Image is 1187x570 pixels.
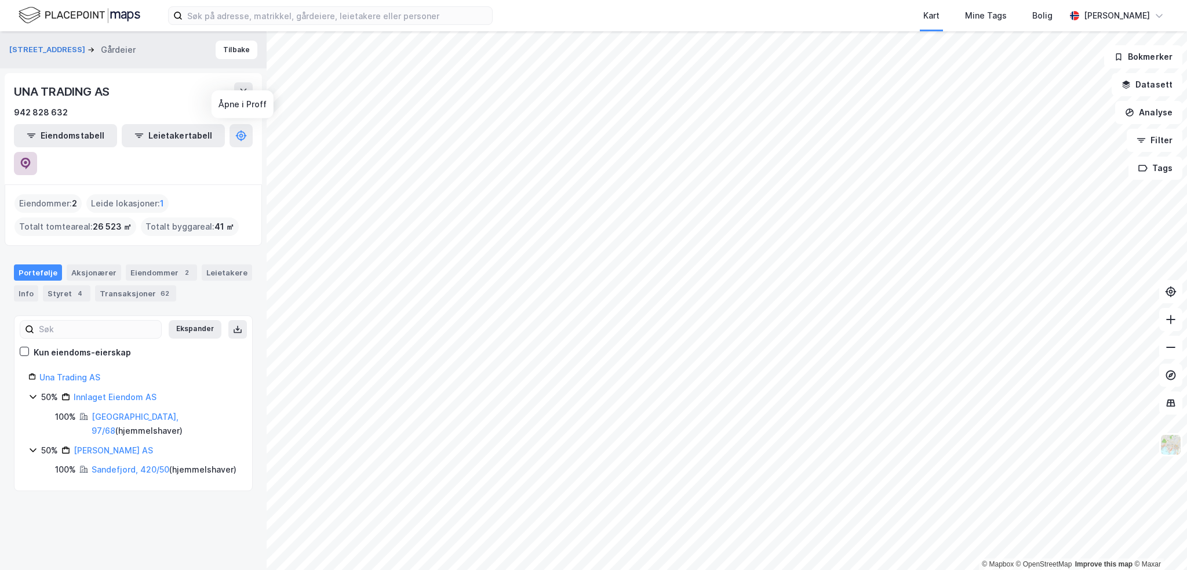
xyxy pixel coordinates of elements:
div: 4 [74,288,86,299]
div: 100% [55,410,76,424]
input: Søk [34,321,161,338]
button: Bokmerker [1104,45,1182,68]
span: 41 ㎡ [214,220,234,234]
div: Transaksjoner [95,285,176,302]
div: Gårdeier [101,43,136,57]
div: Bolig [1032,9,1053,23]
a: [GEOGRAPHIC_DATA], 97/68 [92,412,179,435]
div: Eiendommer [126,264,197,281]
input: Søk på adresse, matrikkel, gårdeiere, leietakere eller personer [183,7,492,24]
div: Kart [923,9,940,23]
iframe: Chat Widget [1129,514,1187,570]
button: Tilbake [216,41,257,59]
div: 100% [55,463,76,477]
div: Totalt tomteareal : [14,217,136,236]
a: Sandefjord, 420/50 [92,464,169,474]
div: UNA TRADING AS [14,82,112,101]
a: Mapbox [982,560,1014,568]
div: Leide lokasjoner : [86,194,169,213]
div: [PERSON_NAME] [1084,9,1150,23]
div: 2 [181,267,192,278]
button: Datasett [1112,73,1182,96]
div: Leietakere [202,264,252,281]
a: OpenStreetMap [1016,560,1072,568]
img: Z [1160,434,1182,456]
span: 26 523 ㎡ [93,220,132,234]
div: Eiendommer : [14,194,82,213]
img: logo.f888ab2527a4732fd821a326f86c7f29.svg [19,5,140,26]
div: Styret [43,285,90,302]
span: 1 [160,197,164,210]
div: Info [14,285,38,302]
button: Tags [1128,157,1182,180]
a: [PERSON_NAME] AS [74,445,153,455]
a: Improve this map [1075,560,1133,568]
div: ( hjemmelshaver ) [92,463,236,477]
div: 50% [41,390,58,404]
div: 62 [158,288,172,299]
div: 50% [41,444,58,458]
div: Aksjonærer [67,264,121,281]
button: Analyse [1115,101,1182,124]
div: Kun eiendoms-eierskap [34,346,131,360]
button: [STREET_ADDRESS] [9,44,88,56]
button: Filter [1127,129,1182,152]
button: Eiendomstabell [14,124,117,147]
div: Mine Tags [965,9,1007,23]
div: Kontrollprogram for chat [1129,514,1187,570]
div: 942 828 632 [14,106,68,119]
a: Innlaget Eiendom AS [74,392,156,402]
a: Una Trading AS [39,372,100,382]
div: Portefølje [14,264,62,281]
span: 2 [72,197,77,210]
div: ( hjemmelshaver ) [92,410,238,438]
button: Leietakertabell [122,124,225,147]
button: Ekspander [169,320,221,339]
div: Totalt byggareal : [141,217,239,236]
